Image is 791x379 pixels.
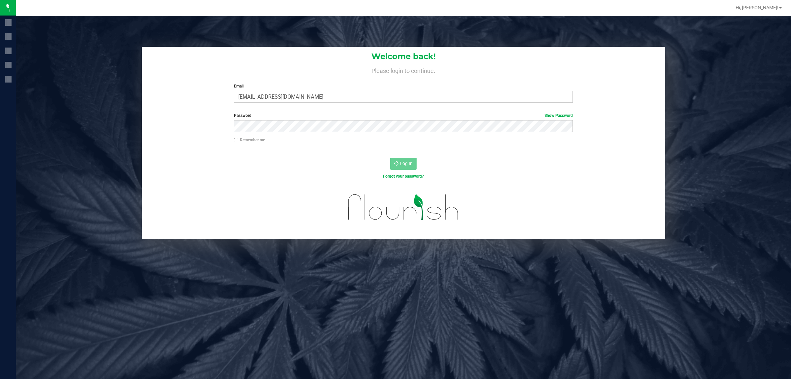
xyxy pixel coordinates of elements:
[390,158,417,170] button: Log In
[736,5,778,10] span: Hi, [PERSON_NAME]!
[234,138,239,143] input: Remember me
[142,52,665,61] h1: Welcome back!
[234,83,573,89] label: Email
[400,161,413,166] span: Log In
[234,137,265,143] label: Remember me
[338,186,469,228] img: flourish_logo.svg
[383,174,424,179] a: Forgot your password?
[234,113,251,118] span: Password
[544,113,573,118] a: Show Password
[142,66,665,74] h4: Please login to continue.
